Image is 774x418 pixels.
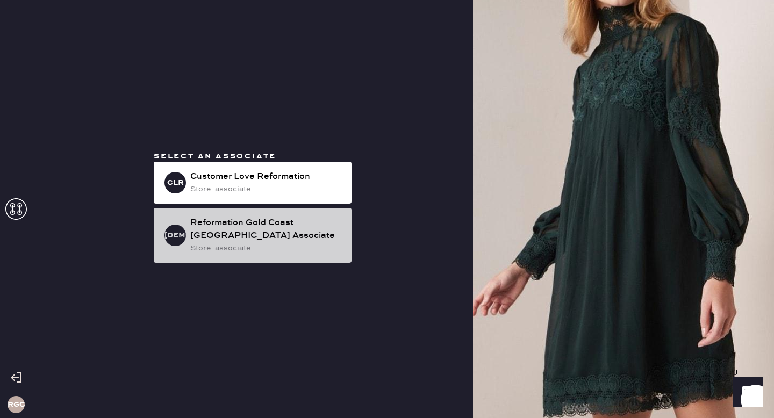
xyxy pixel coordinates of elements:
h3: CLR [167,179,184,186]
h3: RGCC [8,401,25,408]
iframe: Front Chat [723,370,769,416]
span: Select an associate [154,152,276,161]
div: Customer Love Reformation [190,170,343,183]
div: store_associate [190,183,343,195]
div: store_associate [190,242,343,254]
div: Reformation Gold Coast [GEOGRAPHIC_DATA] Associate [190,217,343,242]
h3: [DEMOGRAPHIC_DATA] [164,232,186,239]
